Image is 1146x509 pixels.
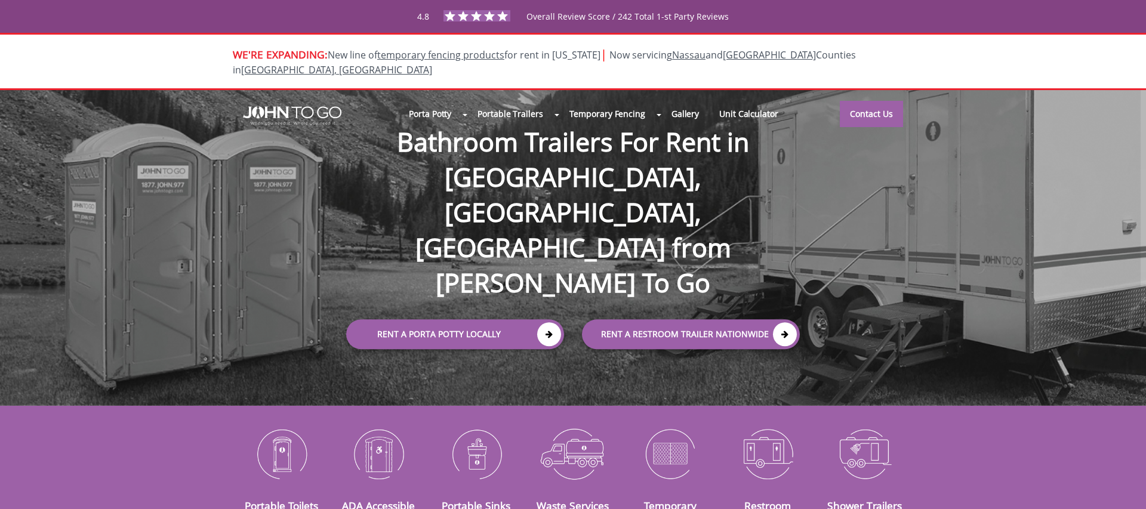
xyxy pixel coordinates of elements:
[840,101,903,127] a: Contact Us
[723,48,816,61] a: [GEOGRAPHIC_DATA]
[346,319,564,349] a: Rent a Porta Potty Locally
[582,319,800,349] a: rent a RESTROOM TRAILER Nationwide
[559,101,655,127] a: Temporary Fencing
[399,101,461,127] a: Porta Potty
[334,86,812,301] h1: Bathroom Trailers For Rent in [GEOGRAPHIC_DATA], [GEOGRAPHIC_DATA], [GEOGRAPHIC_DATA] from [PERSO...
[243,106,341,125] img: JOHN to go
[526,11,729,46] span: Overall Review Score / 242 Total 1-st Party Reviews
[417,11,429,22] span: 4.8
[233,47,328,61] span: WE'RE EXPANDING:
[233,48,856,76] span: New line of for rent in [US_STATE]
[377,48,504,61] a: temporary fencing products
[709,101,788,127] a: Unit Calculator
[600,46,607,62] span: |
[233,48,856,76] span: Now servicing and Counties in
[728,422,807,485] img: Restroom-Trailers-icon_N.png
[630,422,710,485] img: Temporary-Fencing-cion_N.png
[241,63,432,76] a: [GEOGRAPHIC_DATA], [GEOGRAPHIC_DATA]
[661,101,709,127] a: Gallery
[339,422,418,485] img: ADA-Accessible-Units-icon_N.png
[242,422,321,485] img: Portable-Toilets-icon_N.png
[436,422,516,485] img: Portable-Sinks-icon_N.png
[672,48,706,61] a: Nassau
[467,101,553,127] a: Portable Trailers
[825,422,904,485] img: Shower-Trailers-icon_N.png
[534,422,613,485] img: Waste-Services-icon_N.png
